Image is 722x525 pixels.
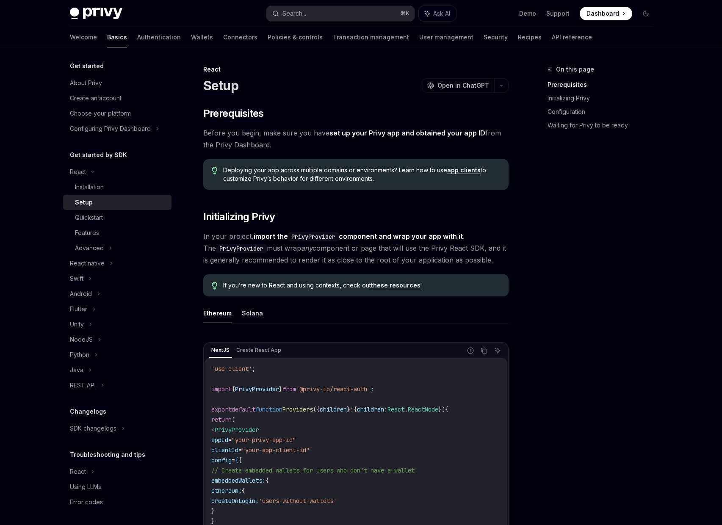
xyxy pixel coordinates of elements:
[70,304,87,314] div: Flutter
[445,406,448,413] span: {
[75,182,104,192] div: Installation
[63,495,172,510] a: Error codes
[70,406,106,417] h5: Changelogs
[223,166,500,183] span: Deploying your app across multiple domains or environments? Learn how to use to customize Privy’s...
[70,108,131,119] div: Choose your platform
[211,385,232,393] span: import
[419,6,456,21] button: Ask AI
[259,497,337,505] span: 'users-without-wallets'
[242,446,310,454] span: "your-app-client-id"
[137,27,181,47] a: Authentication
[548,105,659,119] a: Configuration
[266,477,269,484] span: {
[266,6,415,21] button: Search...⌘K
[75,197,93,207] div: Setup
[301,244,313,252] em: any
[215,426,259,434] span: PrivyProvider
[479,345,490,356] button: Copy the contents from the code block
[371,282,388,289] a: these
[232,436,296,444] span: "your-privy-app-id"
[235,456,238,464] span: {
[75,213,103,223] div: Quickstart
[465,345,476,356] button: Report incorrect code
[70,350,89,360] div: Python
[70,289,92,299] div: Android
[235,385,279,393] span: PrivyProvider
[70,27,97,47] a: Welcome
[203,127,509,151] span: Before you begin, make sure you have from the Privy Dashboard.
[255,406,282,413] span: function
[70,380,96,390] div: REST API
[211,487,242,495] span: ethereum:
[70,124,151,134] div: Configuring Privy Dashboard
[191,27,213,47] a: Wallets
[63,180,172,195] a: Installation
[254,232,463,240] strong: import the component and wrap your app with it
[282,385,296,393] span: from
[70,423,116,434] div: SDK changelogs
[211,477,266,484] span: embeddedWallets:
[580,7,632,20] a: Dashboard
[203,210,275,224] span: Initializing Privy
[211,365,252,373] span: 'use client'
[70,167,86,177] div: React
[70,258,105,268] div: React native
[238,446,242,454] span: =
[438,406,445,413] span: })
[211,507,215,515] span: }
[347,406,350,413] span: }
[387,406,404,413] span: React
[437,81,489,90] span: Open in ChatGPT
[296,385,371,393] span: '@privy-io/react-auth'
[548,91,659,105] a: Initializing Privy
[70,150,127,160] h5: Get started by SDK
[329,129,485,138] a: set up your Privy app and obtained your app ID
[313,406,320,413] span: ({
[203,303,232,323] button: Ethereum
[63,225,172,240] a: Features
[203,230,509,266] span: In your project, . The must wrap component or page that will use the Privy React SDK, and it is g...
[63,91,172,106] a: Create an account
[203,107,264,120] span: Prerequisites
[63,479,172,495] a: Using LLMs
[519,9,536,18] a: Demo
[282,8,306,19] div: Search...
[422,78,494,93] button: Open in ChatGPT
[404,406,408,413] span: .
[223,281,500,290] span: If you’re new to React and using contexts, check out !
[70,319,84,329] div: Unity
[63,75,172,91] a: About Privy
[586,9,619,18] span: Dashboard
[232,416,235,423] span: (
[216,244,267,253] code: PrivyProvider
[70,8,122,19] img: dark logo
[242,303,263,323] button: Solana
[447,166,481,174] a: app clients
[354,406,357,413] span: {
[320,406,347,413] span: children
[63,210,172,225] a: Quickstart
[211,436,228,444] span: appId
[552,27,592,47] a: API reference
[228,436,232,444] span: =
[70,274,83,284] div: Swift
[209,345,232,355] div: NextJS
[70,78,102,88] div: About Privy
[252,365,255,373] span: ;
[556,64,594,75] span: On this page
[484,27,508,47] a: Security
[70,61,104,71] h5: Get started
[238,456,242,464] span: {
[232,456,235,464] span: =
[75,243,104,253] div: Advanced
[268,27,323,47] a: Policies & controls
[211,517,215,525] span: }
[234,345,284,355] div: Create React App
[548,78,659,91] a: Prerequisites
[70,482,101,492] div: Using LLMs
[333,27,409,47] a: Transaction management
[223,27,257,47] a: Connectors
[211,456,232,464] span: config
[232,406,255,413] span: default
[492,345,503,356] button: Ask AI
